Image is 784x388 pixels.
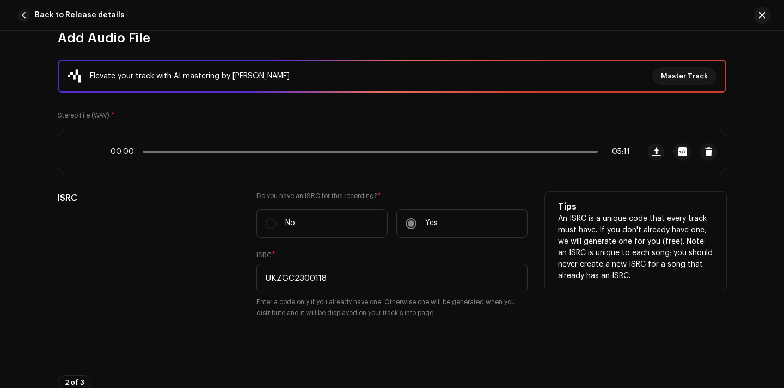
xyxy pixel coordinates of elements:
[90,70,290,83] div: Elevate your track with AI mastering by [PERSON_NAME]
[256,297,528,318] small: Enter a code only if you already have one. Otherwise one will be generated when you distribute an...
[425,218,438,229] p: Yes
[558,213,713,282] p: An ISRC is a unique code that every track must have. If you don't already have one, we will gener...
[285,218,295,229] p: No
[256,251,275,260] label: ISRC
[58,192,239,205] h5: ISRC
[558,200,713,213] h5: Tips
[256,192,528,200] label: Do you have an ISRC for this recording?
[256,264,528,292] input: ABXYZ#######
[652,67,716,85] button: Master Track
[661,65,708,87] span: Master Track
[602,147,630,156] span: 05:11
[58,29,726,47] h3: Add Audio File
